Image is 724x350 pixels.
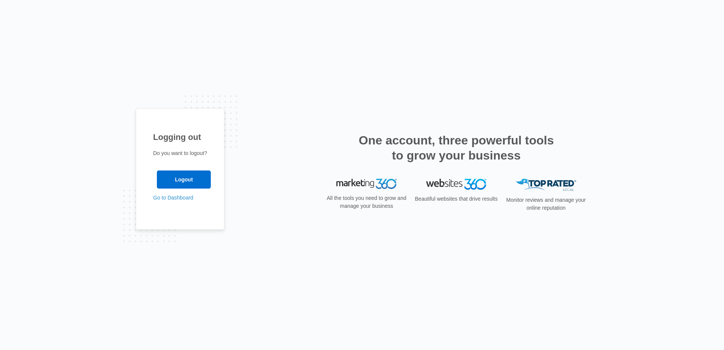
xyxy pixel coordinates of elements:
[356,133,556,163] h2: One account, three powerful tools to grow your business
[336,179,397,189] img: Marketing 360
[153,149,207,157] p: Do you want to logout?
[504,196,588,212] p: Monitor reviews and manage your online reputation
[153,131,207,143] h1: Logging out
[426,179,486,190] img: Websites 360
[414,195,499,203] p: Beautiful websites that drive results
[516,179,576,191] img: Top Rated Local
[153,195,193,201] a: Go to Dashboard
[157,170,211,189] input: Logout
[324,194,409,210] p: All the tools you need to grow and manage your business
